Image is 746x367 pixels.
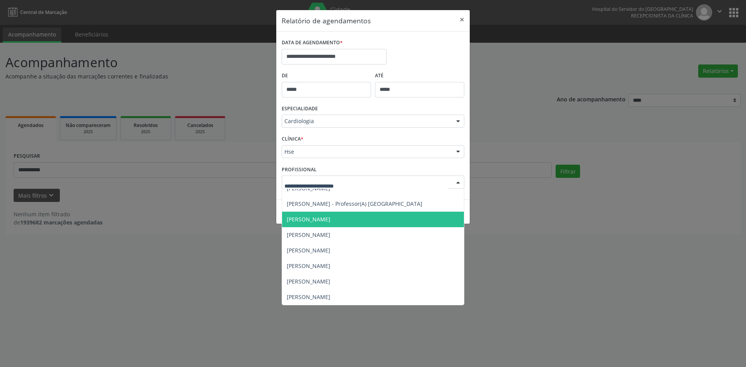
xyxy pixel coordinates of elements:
label: PROFISSIONAL [282,163,317,176]
h5: Relatório de agendamentos [282,16,371,26]
label: CLÍNICA [282,133,303,145]
span: [PERSON_NAME] [287,247,330,254]
span: [PERSON_NAME] [287,278,330,285]
label: De [282,70,371,82]
span: [PERSON_NAME] [287,262,330,270]
label: DATA DE AGENDAMENTO [282,37,343,49]
button: Close [454,10,470,29]
label: ESPECIALIDADE [282,103,318,115]
span: [PERSON_NAME] [287,231,330,238]
span: Cardiologia [284,117,448,125]
span: [PERSON_NAME] [287,216,330,223]
span: Hse [284,148,448,156]
label: ATÉ [375,70,464,82]
span: [PERSON_NAME] - Professor(A) [GEOGRAPHIC_DATA] [287,200,422,207]
span: [PERSON_NAME] [287,293,330,301]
